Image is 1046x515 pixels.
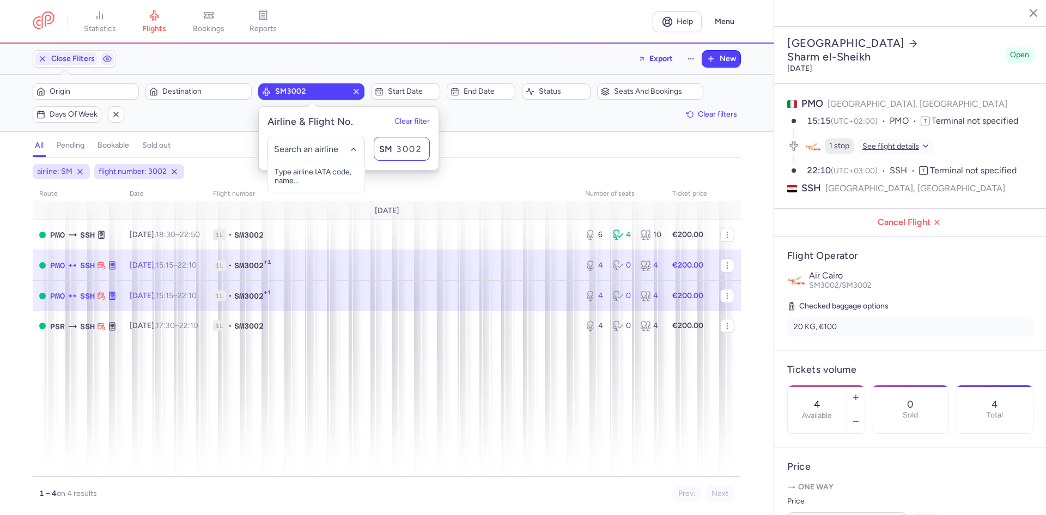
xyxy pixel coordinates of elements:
[631,50,680,68] button: Export
[80,229,95,241] span: Sharm el-Sheikh International Airport, Sharm el-Sheikh, Egypt
[640,260,659,271] div: 4
[921,117,929,125] span: T
[206,186,579,202] th: Flight number
[787,363,1033,376] h4: Tickets volume
[787,37,1001,64] h2: [GEOGRAPHIC_DATA] Sharm el-Sheikh
[250,24,277,34] span: reports
[72,10,127,34] a: statistics
[264,258,271,269] span: +1
[213,260,226,271] span: 1L
[672,321,703,330] strong: €200.00
[585,290,604,301] div: 4
[39,489,57,498] strong: 1 – 4
[787,64,812,73] time: [DATE]
[156,260,173,270] time: 15:15
[142,141,171,150] h4: sold out
[807,116,831,126] time: 15:15
[683,106,741,123] button: Clear filters
[274,143,359,155] input: -searchbox
[677,17,693,26] span: Help
[213,229,226,240] span: 1L
[907,399,914,410] p: 0
[80,320,95,332] span: SSH
[33,11,54,32] a: CitizenPlane red outlined logo
[585,320,604,331] div: 4
[919,166,928,175] span: T
[33,83,139,100] button: Origin
[234,260,264,271] span: SM3002
[130,230,200,239] span: [DATE],
[80,290,95,302] span: SSH
[805,138,820,154] figure: SM airline logo
[787,271,805,288] img: Air Cairo logo
[127,10,181,34] a: flights
[145,83,252,100] button: Destination
[802,411,832,420] label: Available
[37,166,72,177] span: airline: SM
[98,141,129,150] h4: bookable
[987,411,1003,420] p: Total
[787,317,1033,337] li: 20 KG, €100
[156,260,197,270] span: –
[178,291,197,300] time: 22:10
[672,486,701,502] button: Prev.
[379,144,392,154] span: SM
[156,230,200,239] span: –
[825,181,1005,195] span: [GEOGRAPHIC_DATA], [GEOGRAPHIC_DATA]
[783,217,1038,227] span: Cancel Flight
[213,320,226,331] span: 1L
[614,87,700,96] span: Seats and bookings
[828,99,1007,109] span: [GEOGRAPHIC_DATA], [GEOGRAPHIC_DATA]
[787,250,1033,262] h4: Flight Operator
[388,87,436,96] span: Start date
[447,83,515,100] button: End date
[829,141,849,152] span: 1 stop
[275,87,348,96] span: SM3002
[1010,50,1029,60] span: Open
[903,411,918,420] p: Sold
[35,141,44,150] h4: all
[672,230,703,239] strong: €200.00
[613,229,632,240] div: 4
[130,291,197,300] span: [DATE],
[890,115,921,128] span: PMO
[130,321,198,330] span: [DATE],
[228,320,232,331] span: •
[649,54,673,63] span: Export
[50,259,65,271] span: Punta Raisi, Palermo, Italy
[156,230,175,239] time: 18:30
[213,290,226,301] span: 1L
[228,229,232,240] span: •
[597,83,703,100] button: Seats and bookings
[831,166,878,175] span: (UTC+03:00)
[787,461,1033,473] h4: Price
[162,87,248,96] span: Destination
[930,165,1017,175] span: Terminal not specified
[156,291,197,300] span: –
[130,260,197,270] span: [DATE],
[234,229,264,240] span: SM3002
[539,87,587,96] span: Status
[522,83,591,100] button: Status
[50,320,65,332] span: PSR
[258,83,364,100] button: SM3002
[371,83,440,100] button: Start date
[698,110,737,118] span: Clear filters
[809,271,1033,281] p: Air Cairo
[801,181,821,195] span: SSH
[809,281,872,290] span: SM3002/SM3002
[640,290,659,301] div: 4
[585,260,604,271] div: 4
[236,10,290,34] a: reports
[640,229,659,240] div: 10
[579,186,666,202] th: number of seats
[653,11,702,32] a: Help
[51,54,95,63] span: Close Filters
[807,165,831,175] time: 22:10
[57,489,97,498] span: on 4 results
[180,230,200,239] time: 22:50
[181,10,236,34] a: bookings
[858,139,934,154] button: See flight details
[640,320,659,331] div: 4
[156,321,175,330] time: 17:30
